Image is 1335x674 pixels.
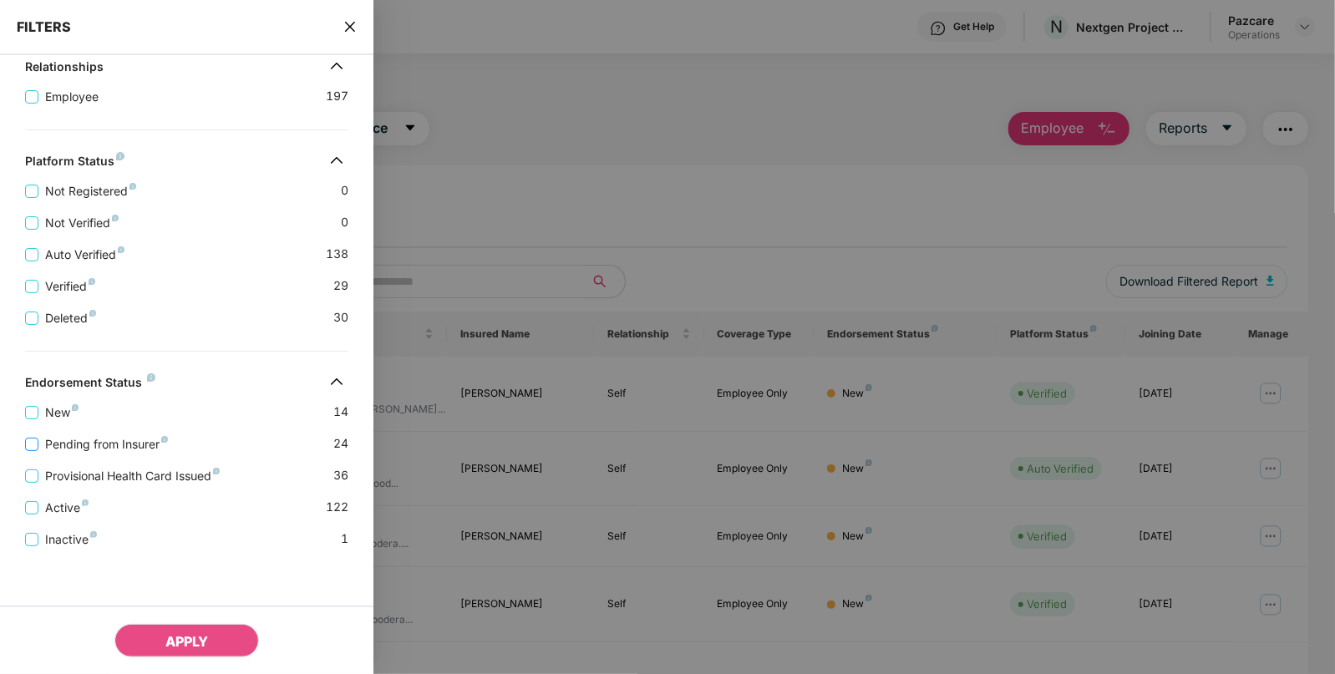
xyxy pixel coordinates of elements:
[341,530,348,549] span: 1
[38,277,102,296] span: Verified
[333,308,348,327] span: 30
[129,183,136,190] img: svg+xml;base64,PHN2ZyB4bWxucz0iaHR0cDovL3d3dy53My5vcmcvMjAwMC9zdmciIHdpZHRoPSI4IiBoZWlnaHQ9IjgiIH...
[333,434,348,454] span: 24
[341,181,348,200] span: 0
[38,467,226,485] span: Provisional Health Card Issued
[38,309,103,327] span: Deleted
[38,435,175,454] span: Pending from Insurer
[38,530,104,549] span: Inactive
[116,152,124,160] img: svg+xml;base64,PHN2ZyB4bWxucz0iaHR0cDovL3d3dy53My5vcmcvMjAwMC9zdmciIHdpZHRoPSI4IiBoZWlnaHQ9IjgiIH...
[38,88,105,106] span: Employee
[89,278,95,285] img: svg+xml;base64,PHN2ZyB4bWxucz0iaHR0cDovL3d3dy53My5vcmcvMjAwMC9zdmciIHdpZHRoPSI4IiBoZWlnaHQ9IjgiIH...
[38,214,125,232] span: Not Verified
[38,182,143,200] span: Not Registered
[112,215,119,221] img: svg+xml;base64,PHN2ZyB4bWxucz0iaHR0cDovL3d3dy53My5vcmcvMjAwMC9zdmciIHdpZHRoPSI4IiBoZWlnaHQ9IjgiIH...
[165,633,208,650] span: APPLY
[72,404,79,411] img: svg+xml;base64,PHN2ZyB4bWxucz0iaHR0cDovL3d3dy53My5vcmcvMjAwMC9zdmciIHdpZHRoPSI4IiBoZWlnaHQ9IjgiIH...
[118,246,124,253] img: svg+xml;base64,PHN2ZyB4bWxucz0iaHR0cDovL3d3dy53My5vcmcvMjAwMC9zdmciIHdpZHRoPSI4IiBoZWlnaHQ9IjgiIH...
[323,147,350,174] img: svg+xml;base64,PHN2ZyB4bWxucz0iaHR0cDovL3d3dy53My5vcmcvMjAwMC9zdmciIHdpZHRoPSIzMiIgaGVpZ2h0PSIzMi...
[326,87,348,106] span: 197
[89,310,96,317] img: svg+xml;base64,PHN2ZyB4bWxucz0iaHR0cDovL3d3dy53My5vcmcvMjAwMC9zdmciIHdpZHRoPSI4IiBoZWlnaHQ9IjgiIH...
[343,18,357,35] span: close
[326,498,348,517] span: 122
[25,59,104,79] div: Relationships
[323,53,350,79] img: svg+xml;base64,PHN2ZyB4bWxucz0iaHR0cDovL3d3dy53My5vcmcvMjAwMC9zdmciIHdpZHRoPSIzMiIgaGVpZ2h0PSIzMi...
[38,403,85,422] span: New
[114,624,259,657] button: APPLY
[90,531,97,538] img: svg+xml;base64,PHN2ZyB4bWxucz0iaHR0cDovL3d3dy53My5vcmcvMjAwMC9zdmciIHdpZHRoPSI4IiBoZWlnaHQ9IjgiIH...
[38,499,95,517] span: Active
[25,375,155,395] div: Endorsement Status
[333,276,348,296] span: 29
[213,468,220,474] img: svg+xml;base64,PHN2ZyB4bWxucz0iaHR0cDovL3d3dy53My5vcmcvMjAwMC9zdmciIHdpZHRoPSI4IiBoZWlnaHQ9IjgiIH...
[333,466,348,485] span: 36
[161,436,168,443] img: svg+xml;base64,PHN2ZyB4bWxucz0iaHR0cDovL3d3dy53My5vcmcvMjAwMC9zdmciIHdpZHRoPSI4IiBoZWlnaHQ9IjgiIH...
[326,245,348,264] span: 138
[82,499,89,506] img: svg+xml;base64,PHN2ZyB4bWxucz0iaHR0cDovL3d3dy53My5vcmcvMjAwMC9zdmciIHdpZHRoPSI4IiBoZWlnaHQ9IjgiIH...
[341,213,348,232] span: 0
[147,373,155,382] img: svg+xml;base64,PHN2ZyB4bWxucz0iaHR0cDovL3d3dy53My5vcmcvMjAwMC9zdmciIHdpZHRoPSI4IiBoZWlnaHQ9IjgiIH...
[17,18,71,35] span: FILTERS
[25,154,124,174] div: Platform Status
[38,246,131,264] span: Auto Verified
[333,403,348,422] span: 14
[323,368,350,395] img: svg+xml;base64,PHN2ZyB4bWxucz0iaHR0cDovL3d3dy53My5vcmcvMjAwMC9zdmciIHdpZHRoPSIzMiIgaGVpZ2h0PSIzMi...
